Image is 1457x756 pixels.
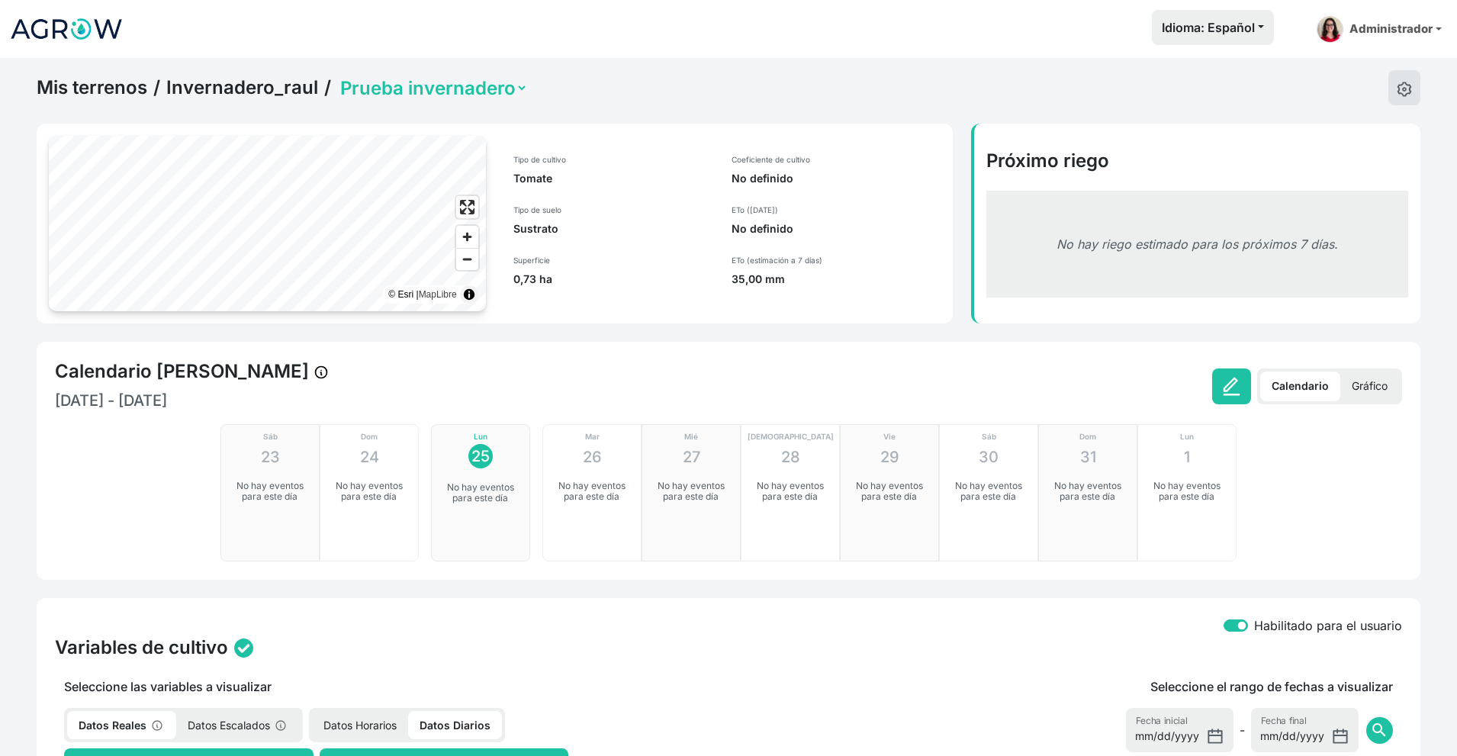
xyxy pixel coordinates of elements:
[460,285,478,304] summary: Toggle attribution
[55,677,833,696] p: Seleccione las variables a visualizar
[683,446,700,468] p: 27
[55,360,330,383] h4: Calendario [PERSON_NAME]
[1340,372,1399,401] p: Gráfico
[153,76,160,99] span: /
[684,431,698,442] p: Mié
[513,255,713,265] p: Superficie
[176,711,300,739] p: Datos Escalados
[1240,721,1245,739] span: -
[360,446,379,468] p: 24
[261,446,280,468] p: 23
[263,431,278,442] p: Sáb
[513,171,713,186] p: Tomate
[55,389,728,412] p: [DATE] - [DATE]
[851,481,928,502] p: No hay eventos para este día
[781,446,800,468] p: 28
[312,711,408,739] p: Datos Horarios
[1079,431,1096,442] p: Dom
[419,289,457,300] a: MapLibre
[456,248,478,270] button: Zoom out
[883,431,896,442] p: Vie
[513,154,713,165] p: Tipo de cultivo
[361,431,378,442] p: Dom
[231,481,309,502] p: No hay eventos para este día
[1150,677,1393,696] p: Seleccione el rango de fechas a visualizar
[408,711,502,739] p: Datos Diarios
[67,711,176,739] p: Datos Reales
[982,431,996,442] p: Sáb
[1148,481,1226,502] p: No hay eventos para este día
[1397,82,1412,97] img: edit
[751,481,829,502] p: No hay eventos para este día
[1366,717,1393,744] button: search
[652,481,730,502] p: No hay eventos para este día
[471,445,490,468] p: 25
[456,196,478,218] button: Enter fullscreen
[880,446,899,468] p: 29
[979,446,999,468] p: 30
[513,204,713,215] p: Tipo de suelo
[166,76,318,99] a: Invernadero_raul
[1317,16,1343,43] img: admin-picture
[388,287,456,302] div: © Esri |
[1184,446,1190,468] p: 1
[553,481,631,502] p: No hay eventos para este día
[49,136,486,311] canvas: Map
[513,221,713,236] p: Sustrato
[324,76,331,99] span: /
[1080,446,1096,468] p: 31
[1049,481,1127,502] p: No hay eventos para este día
[337,76,528,100] select: Terrain Selector
[986,150,1408,172] h4: Próximo riego
[1222,377,1241,396] img: edit
[9,10,124,48] img: Logo
[1180,431,1194,442] p: Lun
[456,226,478,248] button: Zoom in
[732,204,941,215] p: ETo ([DATE])
[1057,236,1338,252] em: No hay riego estimado para los próximos 7 días.
[234,639,253,658] img: status
[442,482,519,503] p: No hay eventos para este día
[585,431,600,442] p: Mar
[732,154,941,165] p: Coeficiente de cultivo
[1152,10,1274,45] button: Idioma: Español
[950,481,1028,502] p: No hay eventos para este día
[37,76,147,99] a: Mis terrenos
[583,446,602,468] p: 26
[1370,721,1388,739] span: search
[732,171,941,186] p: No definido
[732,272,941,287] p: 35,00 mm
[1260,372,1340,401] p: Calendario
[513,272,713,287] p: 0,73 ha
[474,431,487,442] p: Lun
[330,481,408,502] p: No hay eventos para este día
[732,255,941,265] p: ETo (estimación a 7 días)
[1254,616,1402,635] label: Habilitado para el usuario
[1311,10,1448,49] a: Administrador
[748,431,834,442] p: [DEMOGRAPHIC_DATA]
[732,221,941,236] p: No definido
[55,636,228,659] h4: Variables de cultivo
